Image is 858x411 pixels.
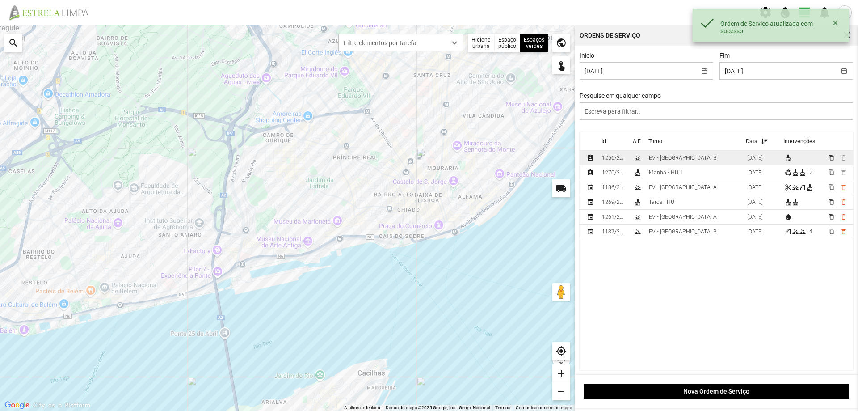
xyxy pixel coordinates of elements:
[828,213,835,220] button: content_copy
[634,169,641,176] div: Higiene urbana
[828,169,834,175] span: content_copy
[840,199,847,206] button: delete_outline
[759,6,772,19] span: settings
[649,214,717,220] div: EV - Equipa A
[747,229,762,235] div: 01/09/2025
[806,184,813,191] div: cleaning_services
[552,382,570,400] div: remove
[840,213,847,220] button: delete_outline
[747,155,762,161] div: 01/09/2025
[587,199,594,206] div: Planeada
[745,138,757,144] div: Data
[339,34,446,51] span: Filtre elementos por tarefa
[840,154,847,161] span: delete_outline
[552,56,570,74] div: touch_app
[828,228,835,235] button: content_copy
[649,169,683,176] div: Manhã - HU 1
[747,199,762,205] div: 01/09/2025
[6,4,98,21] img: file
[633,138,641,144] span: Área funcional
[784,213,791,220] div: water_drop
[4,34,22,52] div: search
[495,405,510,410] a: Termos (abre num novo separador)
[552,283,570,301] button: Arraste o Pegman para o mapa para abrir o Street View
[602,184,626,191] div: 1186/2025
[783,138,815,144] div: Intervenções
[580,92,661,99] label: Pesquise em qualquer campo
[840,184,847,191] button: delete_outline
[791,228,799,235] div: grass
[2,399,32,411] img: Google
[806,228,812,235] div: +4
[784,199,791,206] div: cleaning_services
[587,228,594,235] div: Planeada
[587,169,594,176] div: Atribuída
[520,34,548,52] div: Espaços verdes
[580,32,640,38] div: Ordens de Serviço
[778,6,792,19] span: water_drop
[580,102,854,120] input: Escreva para filtrar..
[747,184,762,191] div: 01/09/2025
[840,169,847,176] span: delete_outline
[634,184,641,191] div: Espaços verdes
[828,154,835,161] button: content_copy
[601,138,606,144] div: Id
[634,154,641,161] div: Espaços verdes
[818,6,831,19] span: notifications
[495,34,520,52] div: Espaço público
[799,228,806,235] div: grass
[784,184,791,191] div: content_cut
[828,184,834,190] span: content_copy
[634,199,641,206] div: Higiene urbana
[747,169,762,176] div: 01/09/2025
[552,364,570,382] div: add
[828,184,835,191] button: content_copy
[634,213,641,220] div: Espaços verdes
[649,199,674,205] div: Tarde - HU
[2,399,32,411] a: Abrir esta área no Google Maps (abre uma nova janela)
[719,52,730,59] label: Fim
[784,154,791,161] div: cleaning_services
[747,214,762,220] div: 01/09/2025
[516,405,572,410] a: Comunicar um erro no mapa
[386,405,490,410] span: Dados do mapa ©2025 Google, Inst. Geogr. Nacional
[806,169,812,176] div: +2
[446,34,463,51] div: dropdown trigger
[602,155,626,161] div: 1256/2025
[634,228,641,235] div: Espaços verdes
[828,229,834,234] span: content_copy
[799,169,806,176] div: cleaning_services
[828,214,834,220] span: content_copy
[791,184,799,191] div: grass
[828,169,835,176] button: content_copy
[791,199,799,206] div: cleaning_services
[798,6,812,19] span: view_day
[828,199,834,205] span: content_copy
[720,20,830,34] div: Ordem de Serviço atualizada com sucesso
[580,52,594,59] label: Início
[344,405,380,411] button: Atalhos de teclado
[468,34,495,52] div: Higiene urbana
[589,388,845,395] span: Nova Ordem de Serviço
[649,229,717,235] div: EV - Equipa B
[602,169,626,176] div: 1270/2025
[587,213,594,220] div: Planeada
[602,214,626,220] div: 1261/2025
[587,184,594,191] div: Planeada
[649,155,717,161] div: EV - Equipa B
[552,34,570,52] div: public
[649,184,717,191] div: EV - Equipa A
[791,169,799,176] div: cleaning_services
[784,169,791,176] div: recycling
[552,179,570,197] div: local_shipping
[840,228,847,235] button: delete_outline
[828,155,834,161] span: content_copy
[828,199,835,206] button: content_copy
[648,138,662,144] div: Turno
